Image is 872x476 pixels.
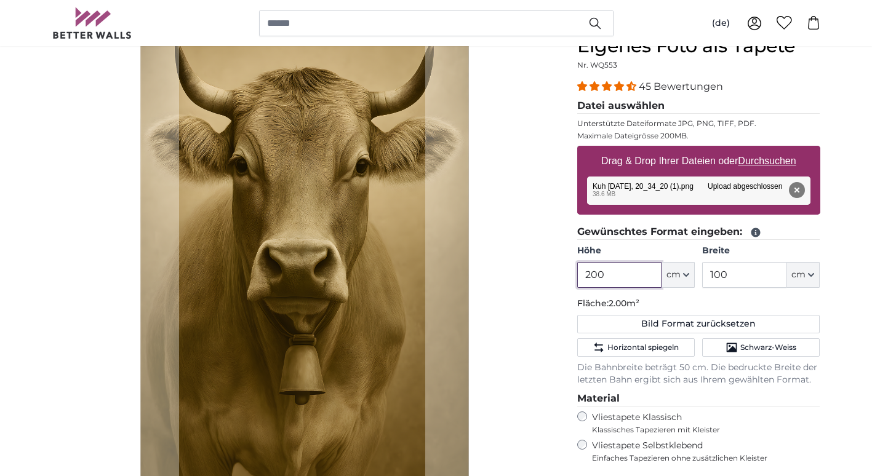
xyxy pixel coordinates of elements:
[577,391,820,407] legend: Material
[786,262,820,288] button: cm
[592,425,810,435] span: Klassisches Tapezieren mit Kleister
[609,298,639,309] span: 2.00m²
[577,60,617,69] span: Nr. WQ553
[52,7,132,39] img: Betterwalls
[577,35,820,57] h1: Eigenes Foto als Tapete
[740,343,796,352] span: Schwarz-Weiss
[639,81,723,92] span: 45 Bewertungen
[666,269,681,281] span: cm
[577,315,820,333] button: Bild Format zurücksetzen
[577,298,820,310] p: Fläche:
[577,245,695,257] label: Höhe
[577,119,820,129] p: Unterstützte Dateiformate JPG, PNG, TIFF, PDF.
[702,245,820,257] label: Breite
[577,98,820,114] legend: Datei auswählen
[592,453,820,463] span: Einfaches Tapezieren ohne zusätzlichen Kleister
[577,224,820,240] legend: Gewünschtes Format eingeben:
[607,343,679,352] span: Horizontal spiegeln
[577,338,695,357] button: Horizontal spiegeln
[577,81,639,92] span: 4.36 stars
[577,362,820,386] p: Die Bahnbreite beträgt 50 cm. Die bedruckte Breite der letzten Bahn ergibt sich aus Ihrem gewählt...
[596,149,801,173] label: Drag & Drop Ihrer Dateien oder
[577,131,820,141] p: Maximale Dateigrösse 200MB.
[662,262,695,288] button: cm
[592,440,820,463] label: Vliestapete Selbstklebend
[592,411,810,435] label: Vliestapete Klassisch
[791,269,806,281] span: cm
[702,12,740,34] button: (de)
[738,156,796,166] u: Durchsuchen
[702,338,820,357] button: Schwarz-Weiss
